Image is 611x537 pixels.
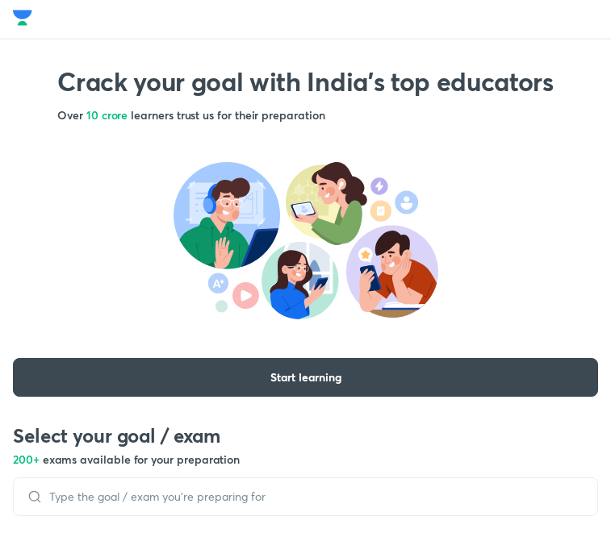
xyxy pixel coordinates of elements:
[43,452,240,467] span: exams available for your preparation
[57,65,554,98] h1: Crack your goal with India’s top educators
[174,162,438,319] img: header
[13,423,598,448] h2: Select your goal / exam
[270,369,341,385] span: Start learning
[57,107,554,123] h5: Over learners trust us for their preparation
[43,490,584,503] input: Type the goal / exam you’re preparing for
[13,452,598,468] h5: 200+
[86,107,128,123] span: 10 crore
[13,6,32,30] img: Company Logo
[13,358,598,397] button: Start learning
[13,6,32,34] a: Company Logo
